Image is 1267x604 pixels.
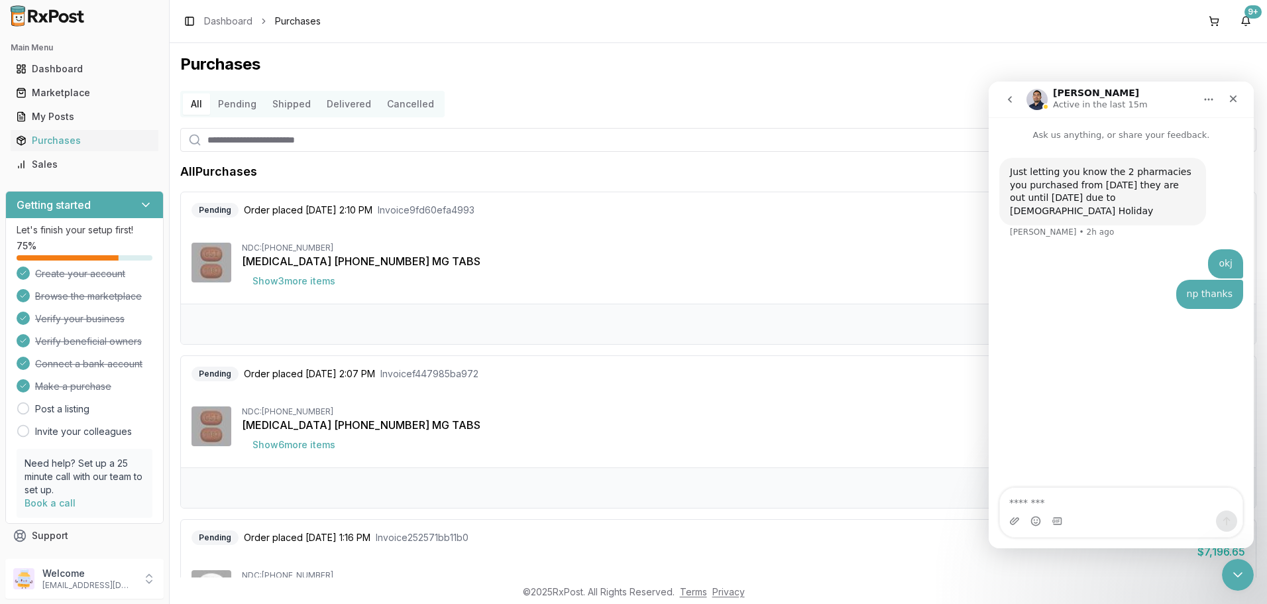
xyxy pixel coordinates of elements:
h3: Getting started [17,197,91,213]
div: Pending [192,367,239,381]
a: Sales [11,152,158,176]
div: Purchases [16,134,153,147]
button: Shipped [264,93,319,115]
p: Let's finish your setup first! [17,223,152,237]
span: Browse the marketplace [35,290,142,303]
button: Purchases [5,130,164,151]
img: User avatar [13,568,34,589]
span: Invoice 9fd60efa4993 [378,204,474,217]
h2: Main Menu [11,42,158,53]
a: My Posts [11,105,158,129]
iframe: Intercom live chat [989,82,1254,548]
div: My Posts [16,110,153,123]
a: Terms [680,586,707,597]
button: Show6more items [242,433,346,457]
iframe: Intercom live chat [1222,559,1254,591]
div: [MEDICAL_DATA] [PHONE_NUMBER] MG TABS [242,253,1245,269]
p: [EMAIL_ADDRESS][DOMAIN_NAME] [42,580,135,591]
button: Cancelled [379,93,442,115]
span: Feedback [32,553,77,566]
div: Sales [16,158,153,171]
p: Need help? Set up a 25 minute call with our team to set up. [25,457,144,497]
a: Invite your colleagues [35,425,132,438]
p: Welcome [42,567,135,580]
img: Biktarvy 50-200-25 MG TABS [192,243,231,282]
span: Make a purchase [35,380,111,393]
button: Sales [5,154,164,175]
button: Feedback [5,548,164,572]
a: Privacy [712,586,745,597]
span: Order placed [DATE] 2:10 PM [244,204,372,217]
a: Book a call [25,497,76,509]
a: Purchases [11,129,158,152]
button: Show3more items [242,269,346,293]
div: Marketplace [16,86,153,99]
a: Dashboard [204,15,252,28]
button: Delivered [319,93,379,115]
span: 75 % [17,239,36,253]
button: My Posts [5,106,164,127]
a: Dashboard [11,57,158,81]
div: NDC: [PHONE_NUMBER] [242,570,1245,581]
div: Pending [192,203,239,217]
div: 9+ [1244,5,1262,19]
div: Dashboard [16,62,153,76]
span: Verify your business [35,312,125,326]
button: Marketplace [5,82,164,103]
span: Order placed [DATE] 2:07 PM [244,367,375,381]
img: RxPost Logo [5,5,90,27]
button: Dashboard [5,58,164,80]
button: 9+ [1235,11,1256,32]
h1: All Purchases [180,162,257,181]
span: Verify beneficial owners [35,335,142,348]
a: Post a listing [35,402,89,416]
span: Order placed [DATE] 1:16 PM [244,531,370,544]
span: Connect a bank account [35,357,142,371]
button: Support [5,524,164,548]
h1: Purchases [180,54,1256,75]
div: $7,196.65 [1197,544,1245,560]
img: Biktarvy 50-200-25 MG TABS [192,406,231,446]
span: Invoice 252571bb11b0 [376,531,468,544]
div: NDC: [PHONE_NUMBER] [242,406,1245,417]
div: Pending [192,530,239,545]
button: All [183,93,210,115]
a: Marketplace [11,81,158,105]
div: NDC: [PHONE_NUMBER] [242,243,1245,253]
nav: breadcrumb [204,15,321,28]
div: [MEDICAL_DATA] [PHONE_NUMBER] MG TABS [242,417,1245,433]
span: Invoice f447985ba972 [380,367,478,381]
span: Create your account [35,267,125,280]
button: Pending [210,93,264,115]
span: Purchases [275,15,321,28]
